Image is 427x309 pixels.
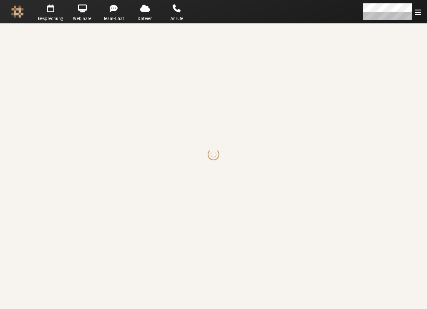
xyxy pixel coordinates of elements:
span: Dateien [131,15,160,22]
span: Webinare [68,15,97,22]
span: Team-Chat [99,15,128,22]
span: Anrufe [162,15,191,22]
span: Besprechung [36,15,65,22]
img: Iotum [11,5,24,18]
